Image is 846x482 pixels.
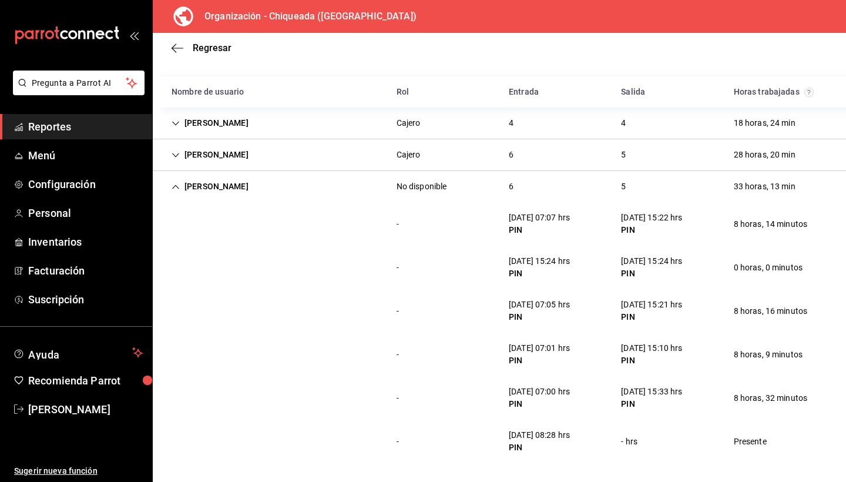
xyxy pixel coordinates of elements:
[724,300,817,322] div: Cell
[621,436,637,448] div: - hrs
[153,171,846,202] div: Row
[509,267,570,280] div: PIN
[153,76,846,463] div: Container
[172,42,231,53] button: Regresar
[153,333,846,376] div: Row
[621,342,682,354] div: [DATE] 15:10 hrs
[509,354,570,367] div: PIN
[499,337,579,371] div: Cell
[499,112,523,134] div: Cell
[499,294,579,328] div: Cell
[612,207,691,241] div: Cell
[153,139,846,171] div: Row
[8,85,145,98] a: Pregunta a Parrot AI
[162,263,181,272] div: Cell
[28,119,143,135] span: Reportes
[162,437,181,446] div: Cell
[499,176,523,198] div: Cell
[621,267,682,280] div: PIN
[387,112,430,134] div: Cell
[28,176,143,192] span: Configuración
[724,257,812,279] div: Cell
[162,350,181,359] div: Cell
[621,224,682,236] div: PIN
[724,344,812,366] div: Cell
[499,424,579,458] div: Cell
[28,373,143,389] span: Recomienda Parrot
[724,387,817,409] div: Cell
[153,289,846,333] div: Row
[612,250,691,284] div: Cell
[28,148,143,163] span: Menú
[612,431,647,453] div: Cell
[621,212,682,224] div: [DATE] 15:22 hrs
[153,202,846,246] div: Row
[162,306,181,316] div: Cell
[387,176,456,198] div: Cell
[724,213,817,235] div: Cell
[509,311,570,323] div: PIN
[804,88,814,97] svg: El total de horas trabajadas por usuario es el resultado de la suma redondeada del registro de ho...
[162,144,258,166] div: Cell
[621,354,682,367] div: PIN
[153,376,846,420] div: Row
[397,262,399,274] div: -
[509,398,570,410] div: PIN
[499,207,579,241] div: Cell
[387,387,408,409] div: Cell
[612,294,691,328] div: Cell
[28,234,143,250] span: Inventarios
[32,77,126,89] span: Pregunta a Parrot AI
[724,112,805,134] div: Cell
[28,401,143,417] span: [PERSON_NAME]
[612,81,724,103] div: HeadCell
[397,305,399,317] div: -
[724,176,805,198] div: Cell
[612,112,635,134] div: Cell
[499,250,579,284] div: Cell
[612,337,691,371] div: Cell
[13,71,145,95] button: Pregunta a Parrot AI
[509,429,570,441] div: [DATE] 08:28 hrs
[129,31,139,40] button: open_drawer_menu
[387,144,430,166] div: Cell
[162,112,258,134] div: Cell
[509,224,570,236] div: PIN
[499,144,523,166] div: Cell
[621,299,682,311] div: [DATE] 15:21 hrs
[195,9,417,24] h3: Organización - Chiqueada ([GEOGRAPHIC_DATA])
[621,386,682,398] div: [DATE] 15:33 hrs
[387,81,499,103] div: HeadCell
[509,299,570,311] div: [DATE] 07:05 hrs
[509,441,570,454] div: PIN
[397,149,421,161] div: Cajero
[509,386,570,398] div: [DATE] 07:00 hrs
[153,246,846,289] div: Row
[397,117,421,129] div: Cajero
[499,381,579,415] div: Cell
[621,311,682,323] div: PIN
[397,349,399,361] div: -
[387,300,408,322] div: Cell
[724,81,837,103] div: HeadCell
[612,381,691,415] div: Cell
[509,212,570,224] div: [DATE] 07:07 hrs
[28,205,143,221] span: Personal
[162,393,181,403] div: Cell
[162,219,181,229] div: Cell
[193,42,231,53] span: Regresar
[387,213,408,235] div: Cell
[397,436,399,448] div: -
[397,180,447,193] div: No disponible
[509,342,570,354] div: [DATE] 07:01 hrs
[28,263,143,279] span: Facturación
[621,255,682,267] div: [DATE] 15:24 hrs
[387,257,408,279] div: Cell
[724,144,805,166] div: Cell
[28,292,143,307] span: Suscripción
[162,81,387,103] div: HeadCell
[397,218,399,230] div: -
[387,431,408,453] div: Cell
[397,392,399,404] div: -
[724,431,776,453] div: Cell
